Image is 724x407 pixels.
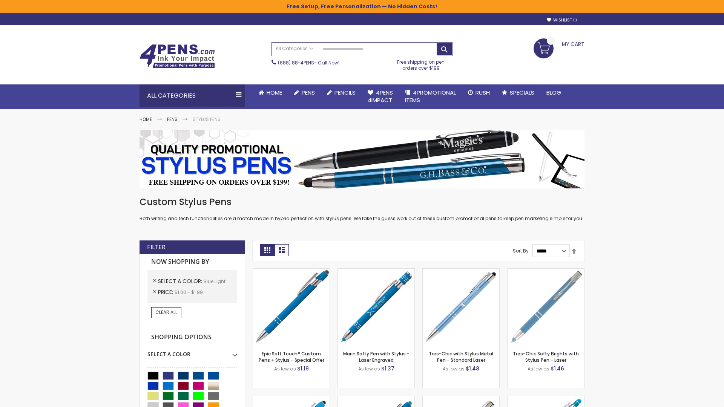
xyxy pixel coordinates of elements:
a: All Categories [272,43,317,55]
a: Epic Soft Touch® Custom Pens + Stylus - Special Offer [259,350,324,363]
a: Rush [462,84,496,101]
span: Clear All [155,309,177,315]
a: Marin Softy Pen with Stylus - Laser Engraved-Blue - Light [338,268,414,275]
a: Pens [167,116,178,122]
a: Specials [496,84,540,101]
strong: Grid [260,244,275,256]
span: All Categories [276,46,313,52]
a: Ellipse Softy Brights with Stylus Pen - Laser-Blue - Light [338,396,414,402]
span: Home [267,89,282,96]
span: Pencils [334,89,356,96]
span: As low as [358,366,380,372]
a: Tres-Chic Softy Brights with Stylus Pen - Laser [513,350,579,363]
span: 4Pens 4impact [368,89,393,104]
span: $1.37 [381,365,394,372]
span: Specials [510,89,534,96]
span: Pens [302,89,315,96]
a: (888) 88-4PENS [278,60,314,66]
strong: Filter [147,243,166,251]
span: $1.19 [297,365,309,372]
strong: Stylus Pens [193,116,221,122]
span: $1.46 [551,365,564,372]
h1: Custom Stylus Pens [140,196,584,208]
a: Wishlist [547,17,577,23]
a: Blog [540,84,567,101]
span: Blue Light [204,278,225,285]
strong: Shopping Options [147,329,237,346]
img: 4P-MS8B-Blue - Light [253,269,330,345]
span: Rush [476,89,490,96]
strong: Now Shopping by [147,254,237,270]
span: As low as [528,366,549,372]
span: 4PROMOTIONAL ITEMS [405,89,456,104]
span: As low as [274,366,296,372]
a: Pens [288,84,321,101]
a: 4Pens4impact [362,84,399,109]
a: Home [253,84,288,101]
div: Both writing and tech functionalities are a match made in hybrid perfection with stylus pens. We ... [140,196,584,222]
div: Free shipping on pen orders over $199 [390,56,453,71]
label: Sort By [513,248,529,254]
img: 4Pens Custom Pens and Promotional Products [140,44,215,68]
a: Pencils [321,84,362,101]
a: 4PROMOTIONALITEMS [399,84,462,109]
div: Select A Color [147,345,237,358]
a: Clear All [151,307,181,318]
a: Ellipse Stylus Pen - Standard Laser-Blue - Light [253,396,330,402]
span: - Call Now! [278,60,339,66]
img: Tres-Chic with Stylus Metal Pen - Standard Laser-Blue - Light [423,269,499,345]
a: Home [140,116,152,122]
img: Tres-Chic Softy Brights with Stylus Pen - Laser-Blue - Light [508,269,584,345]
a: Tres-Chic Touch Pen - Standard Laser-Blue - Light [423,396,499,402]
a: Tres-Chic with Stylus Metal Pen - Standard Laser-Blue - Light [423,268,499,275]
a: Phoenix Softy Brights with Stylus Pen - Laser-Blue - Light [508,396,584,402]
span: Price [158,288,175,296]
a: Tres-Chic Softy Brights with Stylus Pen - Laser-Blue - Light [508,268,584,275]
span: Select A Color [158,277,204,285]
a: Tres-Chic with Stylus Metal Pen - Standard Laser [429,350,493,363]
img: Stylus Pens [140,130,584,188]
a: 4P-MS8B-Blue - Light [253,268,330,275]
a: Marin Softy Pen with Stylus - Laser Engraved [343,350,410,363]
span: Blog [546,89,561,96]
span: As low as [443,366,465,372]
span: $1.00 - $1.99 [175,289,203,295]
img: Marin Softy Pen with Stylus - Laser Engraved-Blue - Light [338,269,414,345]
span: $1.48 [466,365,479,372]
div: All Categories [140,84,245,107]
